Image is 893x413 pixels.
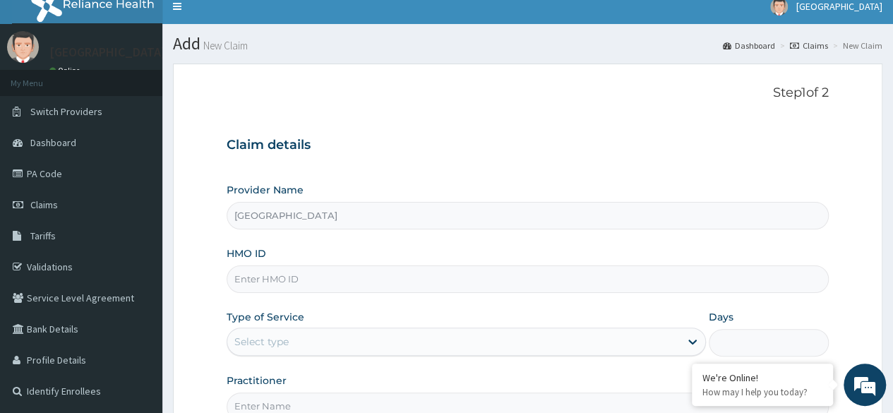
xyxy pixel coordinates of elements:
[227,183,304,197] label: Provider Name
[227,373,287,388] label: Practitioner
[49,46,166,59] p: [GEOGRAPHIC_DATA]
[227,138,829,153] h3: Claim details
[30,136,76,149] span: Dashboard
[829,40,882,52] li: New Claim
[30,198,58,211] span: Claims
[173,35,882,53] h1: Add
[234,335,289,349] div: Select type
[227,310,304,324] label: Type of Service
[227,246,266,261] label: HMO ID
[790,40,828,52] a: Claims
[702,371,822,384] div: We're Online!
[702,386,822,398] p: How may I help you today?
[709,310,733,324] label: Days
[30,105,102,118] span: Switch Providers
[30,229,56,242] span: Tariffs
[7,31,39,63] img: User Image
[227,265,829,293] input: Enter HMO ID
[723,40,775,52] a: Dashboard
[227,85,829,101] p: Step 1 of 2
[49,66,83,76] a: Online
[200,40,248,51] small: New Claim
